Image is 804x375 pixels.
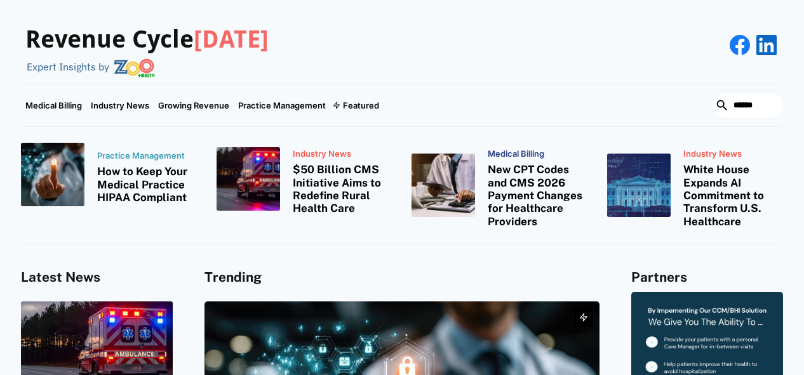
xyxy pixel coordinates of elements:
[607,143,784,228] a: Industry NewsWhite House Expands AI Commitment to Transform U.S. Healthcare
[21,270,173,286] h4: Latest News
[683,163,784,228] h3: White House Expands AI Commitment to Transform U.S. Healthcare
[488,163,588,228] h3: New CPT Codes and CMS 2026 Payment Changes for Healthcare Providers
[217,143,393,215] a: Industry News$50 Billion CMS Initiative Aims to Redefine Rural Health Care
[488,149,588,159] p: Medical Billing
[97,151,198,161] p: Practice Management
[154,84,234,126] a: Growing Revenue
[21,143,198,206] a: Practice ManagementHow to Keep Your Medical Practice HIPAA Compliant
[293,163,393,215] h3: $50 Billion CMS Initiative Aims to Redefine Rural Health Care
[293,149,393,159] p: Industry News
[343,100,379,110] div: Featured
[97,165,198,204] h3: How to Keep Your Medical Practice HIPAA Compliant
[86,84,154,126] a: Industry News
[234,84,330,126] a: Practice Management
[21,84,86,126] a: Medical Billing
[194,25,269,53] span: [DATE]
[204,270,600,286] h4: Trending
[631,270,783,286] h4: Partners
[683,149,784,159] p: Industry News
[27,61,109,73] div: Expert Insights by
[412,143,588,228] a: Medical BillingNew CPT Codes and CMS 2026 Payment Changes for Healthcare Providers
[21,13,269,77] a: Revenue Cycle[DATE]Expert Insights by
[25,25,269,55] h3: Revenue Cycle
